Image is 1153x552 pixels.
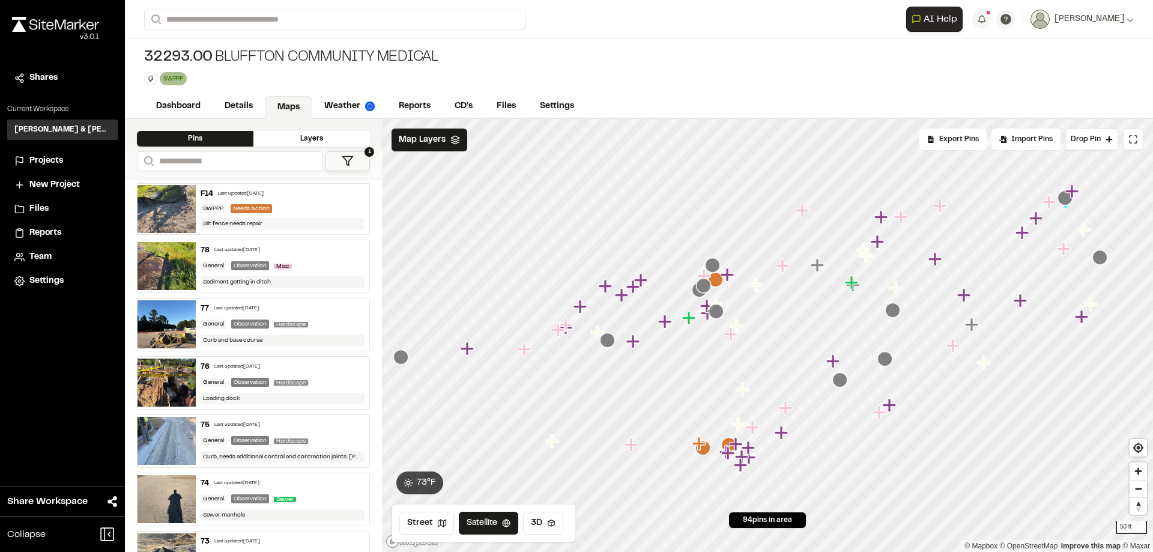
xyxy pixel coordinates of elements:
img: file [138,185,196,233]
span: Shares [29,71,58,85]
div: Map marker [928,252,944,267]
span: Zoom out [1130,481,1147,497]
button: Drop Pin [1065,129,1118,150]
div: Map marker [705,258,721,273]
div: Map marker [1014,293,1029,309]
div: Last updated [DATE] [214,247,260,254]
span: 94 pins in area [743,515,792,526]
p: Current Workspace [7,104,118,115]
div: Map marker [746,420,761,435]
div: Map marker [1077,222,1092,238]
div: Import Pins into your project [991,129,1061,150]
div: Map marker [658,314,674,330]
div: Map marker [709,297,725,312]
div: Map marker [721,267,736,283]
div: Map marker [1057,241,1073,257]
div: Map marker [1059,195,1074,210]
button: Find my location [1130,439,1147,456]
div: Last updated [DATE] [214,363,260,371]
span: Import Pins [1011,134,1053,145]
img: rebrand.png [12,17,99,32]
div: Map marker [885,303,901,318]
div: Map marker [776,258,791,274]
a: Mapbox [964,542,997,550]
div: Map marker [874,210,890,225]
div: Map marker [1084,297,1100,312]
a: Reports [14,226,110,240]
span: Map Layers [399,133,446,147]
div: 75 [201,420,210,431]
div: Map marker [615,288,631,303]
div: Map marker [692,436,708,452]
div: Curb, needs additional control and contraction joints. [PERSON_NAME] indicated they were going to... [201,451,365,463]
div: Map marker [697,268,713,284]
img: file [138,475,196,523]
div: Map marker [599,279,614,294]
span: Reports [29,226,61,240]
div: Map marker [573,299,589,315]
button: Satellite [459,512,518,535]
span: Files [29,202,49,216]
span: [PERSON_NAME] [1055,13,1124,26]
span: Reset bearing to north [1130,498,1147,515]
a: Files [14,202,110,216]
div: 73 [201,536,210,547]
div: Loading dock [201,393,365,404]
div: Map marker [518,342,533,357]
a: CD's [443,95,485,118]
div: Last updated [DATE] [214,305,259,312]
div: Map marker [729,437,745,452]
div: Layers [253,131,370,147]
div: Map marker [692,282,707,298]
span: 32293.00 [144,48,213,67]
div: Map marker [1043,195,1058,210]
div: Map marker [393,350,409,365]
a: New Project [14,178,110,192]
div: Open AI Assistant [906,7,967,32]
div: Map marker [946,338,962,354]
div: F14 [201,189,213,199]
div: Map marker [696,278,712,294]
div: Map marker [965,317,981,333]
div: Bluffton Community Medical [144,48,438,67]
div: Map marker [719,444,735,460]
span: Collapse [7,527,46,542]
div: Map marker [734,458,749,473]
div: Map marker [894,210,910,225]
div: Map marker [695,440,711,456]
img: file [138,300,196,348]
div: 50 ft [1116,521,1147,534]
button: 1 [325,151,370,171]
div: Curb and base course [201,335,365,346]
div: Map marker [600,333,616,348]
button: 3D [523,512,563,535]
img: file [138,242,196,290]
span: Hardscape [274,380,308,386]
a: Files [485,95,528,118]
img: precipai.png [365,102,375,111]
span: 73 ° F [417,476,436,490]
div: Last updated [DATE] [214,422,260,429]
span: Sewer [274,497,296,502]
div: 77 [201,303,209,314]
a: Weather [312,95,387,118]
div: Map marker [1092,250,1108,265]
div: Map marker [731,417,747,432]
a: Projects [14,154,110,168]
div: General [201,261,226,270]
a: Details [213,95,265,118]
button: Edit Tags [144,72,157,85]
button: 73°F [396,472,443,494]
span: Export Pins [939,134,979,145]
div: Map marker [826,354,842,369]
div: Map marker [742,450,758,466]
div: Map marker [700,299,716,314]
div: Needs Action [231,204,272,213]
div: Observation [231,436,269,445]
a: Reports [387,95,443,118]
span: Projects [29,154,63,168]
div: Observation [231,494,269,503]
div: Map marker [626,334,642,350]
div: Map marker [730,318,745,334]
div: Map marker [1065,184,1081,199]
